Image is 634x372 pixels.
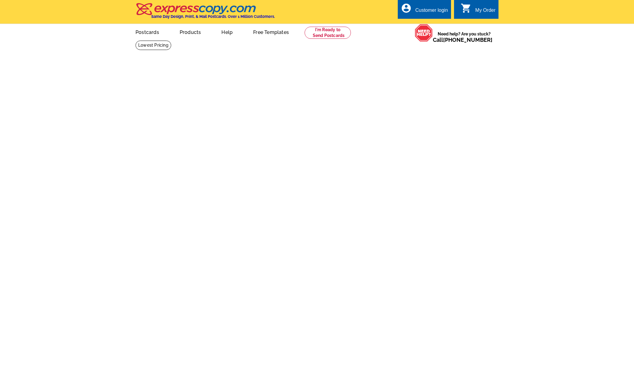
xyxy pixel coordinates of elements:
[461,3,472,14] i: shopping_cart
[243,25,299,39] a: Free Templates
[136,7,275,19] a: Same Day Design, Print, & Mail Postcards. Over 1 Million Customers.
[415,8,448,16] div: Customer login
[443,37,492,43] a: [PHONE_NUMBER]
[415,24,433,42] img: help
[433,31,495,43] span: Need help? Are you stuck?
[401,3,412,14] i: account_circle
[475,8,495,16] div: My Order
[170,25,211,39] a: Products
[401,7,448,14] a: account_circle Customer login
[433,37,492,43] span: Call
[126,25,169,39] a: Postcards
[151,14,275,19] h4: Same Day Design, Print, & Mail Postcards. Over 1 Million Customers.
[212,25,242,39] a: Help
[461,7,495,14] a: shopping_cart My Order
